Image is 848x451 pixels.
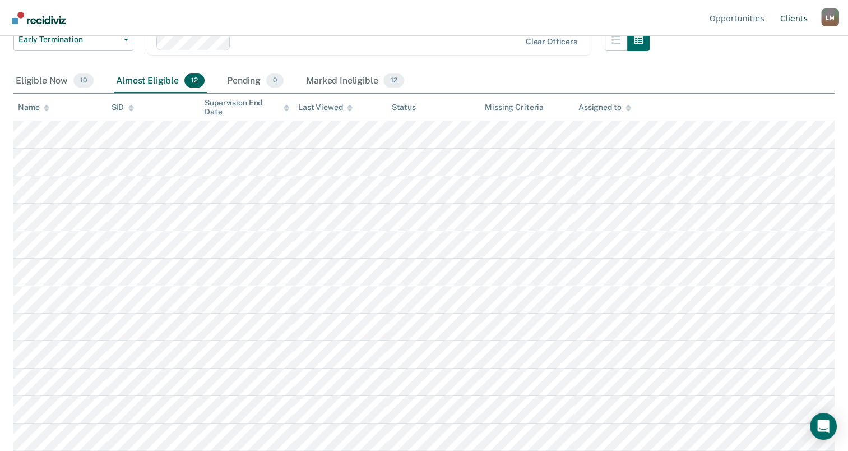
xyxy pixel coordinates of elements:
div: Last Viewed [298,103,353,112]
div: Almost Eligible12 [114,69,207,94]
div: Open Intercom Messenger [810,413,837,440]
div: Marked Ineligible12 [304,69,406,94]
img: Recidiviz [12,12,66,24]
span: 0 [266,73,284,88]
span: 10 [73,73,94,88]
div: Supervision End Date [205,98,289,117]
div: Eligible Now10 [13,69,96,94]
button: Early Termination [13,29,133,51]
div: Assigned to [578,103,631,112]
button: Profile dropdown button [821,8,839,26]
div: SID [112,103,135,112]
span: Early Termination [18,35,119,44]
div: L M [821,8,839,26]
div: Status [392,103,416,112]
span: 12 [383,73,404,88]
div: Missing Criteria [485,103,544,112]
div: Pending0 [225,69,286,94]
div: Name [18,103,49,112]
div: Clear officers [526,37,577,47]
span: 12 [184,73,205,88]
